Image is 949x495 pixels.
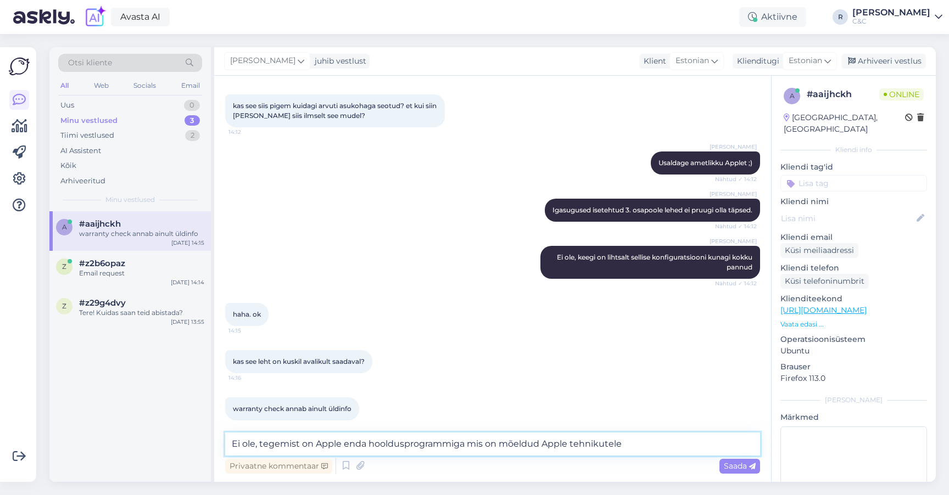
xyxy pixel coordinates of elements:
span: Nähtud ✓ 14:12 [715,279,757,288]
span: Otsi kliente [68,57,112,69]
p: Kliendi nimi [780,196,927,207]
span: [PERSON_NAME] [230,55,295,67]
span: 14:12 [228,128,270,136]
p: Märkmed [780,412,927,423]
div: warranty check annab ainult üldinfo [79,229,204,239]
div: [DATE] 14:15 [171,239,204,247]
p: Brauser [780,361,927,373]
a: [PERSON_NAME]C&C [852,8,942,26]
p: Kliendi telefon [780,262,927,274]
span: 14:16 [228,374,270,382]
div: Küsi telefoninumbrit [780,274,869,289]
div: # aaijhckh [807,88,879,101]
div: [DATE] 13:55 [171,318,204,326]
span: haha. ok [233,310,261,318]
div: Email request [79,268,204,278]
div: AI Assistent [60,145,101,156]
span: [PERSON_NAME] [710,237,757,245]
span: z [62,302,66,310]
span: Ei ole, keegi on lihtsalt sellise konfiguratsiooni kunagi kokku pannud [557,253,754,271]
div: 0 [184,100,200,111]
p: Vaata edasi ... [780,319,927,329]
span: Minu vestlused [105,195,155,205]
div: Privaatne kommentaar [225,459,332,474]
div: Tiimi vestlused [60,130,114,141]
p: Ubuntu [780,345,927,357]
span: #z2b6opaz [79,258,125,268]
span: Estonian [789,55,822,67]
img: Askly Logo [9,56,30,77]
textarea: Ei ole, tegemist on Apple enda hooldusprogrammiga mis on mõeldud Apple tehnikutele [225,432,760,455]
span: a [62,223,67,231]
span: Usaldage ametlikku Applet ;) [658,159,752,167]
span: 14:15 [228,327,270,335]
span: Online [879,88,924,100]
span: z [62,262,66,271]
div: 2 [185,130,200,141]
div: [PERSON_NAME] [780,395,927,405]
div: All [58,78,71,93]
img: explore-ai [83,5,107,29]
span: #aaijhckh [79,219,121,229]
div: Klient [639,55,666,67]
span: Igasugused isetehtud 3. osapoole lehed ei pruugi olla täpsed. [552,206,752,214]
span: warranty check annab ainult üldinfo [233,404,351,413]
span: [PERSON_NAME] [710,190,757,198]
span: a [790,92,795,100]
p: Klienditeekond [780,293,927,305]
div: Email [179,78,202,93]
div: [GEOGRAPHIC_DATA], [GEOGRAPHIC_DATA] [784,112,905,135]
div: Tere! Kuidas saan teid abistada? [79,308,204,318]
div: Kliendi info [780,145,927,155]
p: Kliendi tag'id [780,161,927,173]
input: Lisa tag [780,175,927,192]
div: Socials [131,78,158,93]
div: Klienditugi [733,55,779,67]
span: 14:16 [228,421,270,429]
span: kas see siis pigem kuidagi arvuti asukohaga seotud? et kui siin [PERSON_NAME] siis ilmselt see mu... [233,102,438,120]
div: juhib vestlust [310,55,366,67]
span: Nähtud ✓ 14:12 [715,222,757,230]
span: #z29g4dvy [79,298,126,308]
span: [PERSON_NAME] [710,143,757,151]
p: Kliendi email [780,232,927,243]
div: Minu vestlused [60,115,118,126]
div: Uus [60,100,74,111]
div: Aktiivne [739,7,806,27]
div: Küsi meiliaadressi [780,243,858,258]
span: Nähtud ✓ 14:12 [715,175,757,183]
div: 3 [185,115,200,126]
span: Saada [724,461,756,471]
span: kas see leht on kuskil avalikult saadaval? [233,357,365,365]
span: Estonian [676,55,709,67]
p: Firefox 113.0 [780,373,927,384]
div: [PERSON_NAME] [852,8,930,17]
div: R [833,9,848,25]
a: [URL][DOMAIN_NAME] [780,305,867,315]
div: Kõik [60,160,76,171]
div: Arhiveeri vestlus [841,54,926,69]
a: Avasta AI [111,8,170,26]
p: Operatsioonisüsteem [780,334,927,345]
div: [DATE] 14:14 [171,278,204,286]
input: Lisa nimi [781,212,914,224]
div: C&C [852,17,930,26]
div: Web [92,78,111,93]
div: Arhiveeritud [60,176,105,187]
